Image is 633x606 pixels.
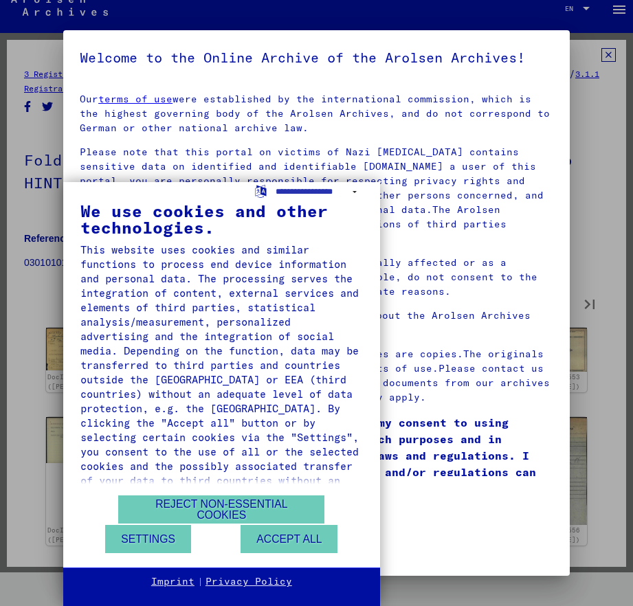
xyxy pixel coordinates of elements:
[80,243,363,502] div: This website uses cookies and similar functions to process end device information and personal da...
[206,575,292,589] a: Privacy Policy
[151,575,195,589] a: Imprint
[118,495,324,524] button: Reject non-essential cookies
[80,203,363,236] div: We use cookies and other technologies.
[105,525,191,553] button: Settings
[241,525,337,553] button: Accept all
